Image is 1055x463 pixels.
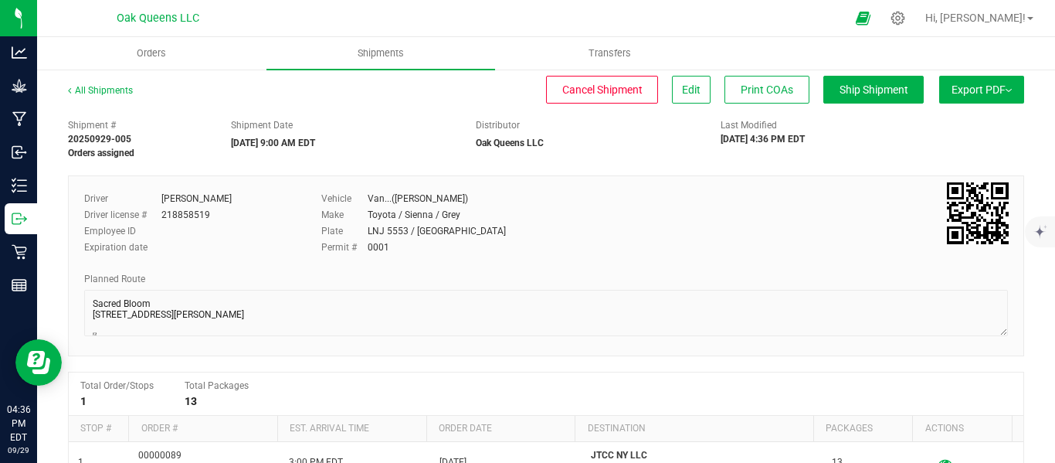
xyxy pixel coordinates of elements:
inline-svg: Manufacturing [12,111,27,127]
span: Shipment # [68,118,208,132]
span: Edit [682,83,701,96]
inline-svg: Retail [12,244,27,260]
label: Make [321,208,368,222]
th: Est. arrival time [277,416,426,442]
strong: [DATE] 4:36 PM EDT [721,134,805,145]
img: Scan me! [947,182,1009,244]
label: Plate [321,224,368,238]
label: Last Modified [721,118,777,132]
label: Distributor [476,118,520,132]
div: Manage settings [888,11,907,26]
inline-svg: Grow [12,78,27,94]
a: Orders [37,37,266,70]
p: 09/29 [7,444,30,456]
div: [PERSON_NAME] [161,192,232,206]
div: LNJ 5553 / [GEOGRAPHIC_DATA] [368,224,506,238]
span: Transfers [568,46,652,60]
span: Oak Queens LLC [117,12,199,25]
strong: Oak Queens LLC [476,138,544,148]
th: Order # [128,416,277,442]
span: Print COAs [741,83,793,96]
th: Packages [813,416,913,442]
span: Orders [116,46,187,60]
div: Van...([PERSON_NAME]) [368,192,468,206]
span: Cancel Shipment [562,83,643,96]
span: Planned Route [84,274,145,284]
inline-svg: Outbound [12,211,27,226]
span: Shipments [337,46,425,60]
label: Shipment Date [231,118,293,132]
iframe: Resource center [15,339,62,386]
label: Employee ID [84,224,161,238]
label: Driver license # [84,208,161,222]
th: Stop # [69,416,128,442]
button: Print COAs [724,76,809,104]
label: Driver [84,192,161,206]
strong: 13 [185,395,197,407]
div: 0001 [368,240,389,254]
span: Open Ecommerce Menu [846,3,880,33]
inline-svg: Analytics [12,45,27,60]
span: Ship Shipment [840,83,908,96]
qrcode: 20250929-005 [947,182,1009,244]
button: Export PDF [939,76,1024,104]
span: Total Packages [185,380,249,391]
a: Shipments [266,37,496,70]
span: Total Order/Stops [80,380,154,391]
inline-svg: Inventory [12,178,27,193]
button: Edit [672,76,711,104]
strong: [DATE] 9:00 AM EDT [231,138,315,148]
label: Permit # [321,240,368,254]
th: Actions [912,416,1012,442]
inline-svg: Inbound [12,145,27,160]
span: Export PDF [952,83,1012,96]
inline-svg: Reports [12,277,27,293]
button: Ship Shipment [823,76,924,104]
div: Toyota / Sienna / Grey [368,208,460,222]
th: Destination [575,416,812,442]
span: Hi, [PERSON_NAME]! [925,12,1026,24]
p: 04:36 PM EDT [7,403,30,444]
a: Transfers [495,37,724,70]
a: All Shipments [68,85,133,96]
strong: Orders assigned [68,148,134,158]
div: 218858519 [161,208,210,222]
strong: 20250929-005 [68,134,131,145]
strong: 1 [80,395,87,407]
label: Expiration date [84,240,161,254]
button: Cancel Shipment [546,76,658,104]
th: Order date [426,416,575,442]
label: Vehicle [321,192,368,206]
p: JTCC NY LLC [591,448,813,463]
